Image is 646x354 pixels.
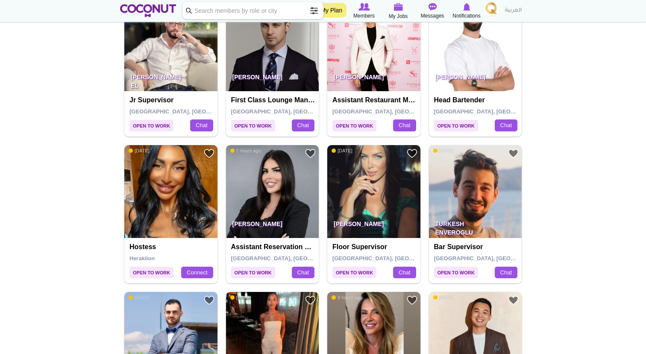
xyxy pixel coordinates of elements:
a: Add to Favourites [305,148,316,159]
h4: Assistant Restaurant Manager [332,96,417,104]
img: Messages [428,3,437,11]
a: Chat [393,119,416,131]
a: Add to Favourites [508,148,519,159]
span: Open to Work [434,267,478,278]
span: [DATE] [129,295,150,300]
span: 9 hours ago [332,295,362,300]
span: [GEOGRAPHIC_DATA], [GEOGRAPHIC_DATA] [129,108,251,115]
a: Add to Favourites [204,295,214,306]
a: Chat [292,267,314,279]
a: Notifications Notifications [449,2,484,20]
a: Add to Favourites [508,295,519,306]
span: Open to Work [129,267,173,278]
img: Home [120,4,176,17]
span: Open to Work [434,120,478,131]
span: [DATE] [230,295,251,300]
span: Messages [421,12,444,20]
span: [DATE] [433,295,454,300]
input: Search members by role or city [182,2,323,19]
img: Browse Members [358,3,370,11]
h4: Head Bartender [434,96,519,104]
p: [PERSON_NAME] [429,67,522,91]
p: [PERSON_NAME] [327,214,420,238]
span: My Jobs [389,12,408,21]
img: My Jobs [393,3,403,11]
span: [GEOGRAPHIC_DATA], [GEOGRAPHIC_DATA] [231,255,353,262]
p: [PERSON_NAME] [327,67,420,91]
a: Connect [181,267,213,279]
h4: Assistant Reservation Manager [231,243,316,251]
p: [PERSON_NAME] El Berkouki [124,67,217,91]
a: العربية [501,2,526,19]
span: [GEOGRAPHIC_DATA], [GEOGRAPHIC_DATA] [231,108,353,115]
span: [GEOGRAPHIC_DATA], [GEOGRAPHIC_DATA] [434,108,556,115]
a: Messages Messages [415,2,449,20]
p: [PERSON_NAME] [226,67,319,91]
p: Turkesh Enveroglu [429,214,522,238]
a: Browse Members Members [347,2,381,20]
h4: Hostess [129,243,214,251]
img: Notifications [463,3,470,11]
a: Add to Favourites [305,295,316,306]
span: Open to Work [332,120,376,131]
span: Members [353,12,375,20]
a: Add to Favourites [204,148,214,159]
span: Open to Work [332,267,376,278]
a: Chat [495,267,517,279]
h4: Floor Supervisor [332,243,417,251]
p: [PERSON_NAME] [226,214,319,238]
span: [DATE] [129,148,150,154]
a: Chat [495,119,517,131]
a: Add to Favourites [407,148,417,159]
a: My Plan [316,3,346,18]
span: 7 hours ago [230,148,261,154]
span: [GEOGRAPHIC_DATA], [GEOGRAPHIC_DATA] [332,108,454,115]
a: My Jobs My Jobs [381,2,415,21]
span: Open to Work [129,120,173,131]
span: [GEOGRAPHIC_DATA], [GEOGRAPHIC_DATA] [332,255,454,262]
span: Open to Work [231,120,275,131]
a: Chat [190,119,213,131]
span: Notifications [452,12,480,20]
span: [GEOGRAPHIC_DATA], [GEOGRAPHIC_DATA] [434,255,556,262]
a: Add to Favourites [407,295,417,306]
a: Chat [393,267,416,279]
h4: Bar Supervisor [434,243,519,251]
span: [DATE] [332,148,352,154]
h4: Jr Supervisor [129,96,214,104]
span: Heraklion [129,255,155,262]
span: Open to Work [231,267,275,278]
a: Chat [292,119,314,131]
h4: First Class Lounge Manager [231,96,316,104]
span: [DATE] [433,148,454,154]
